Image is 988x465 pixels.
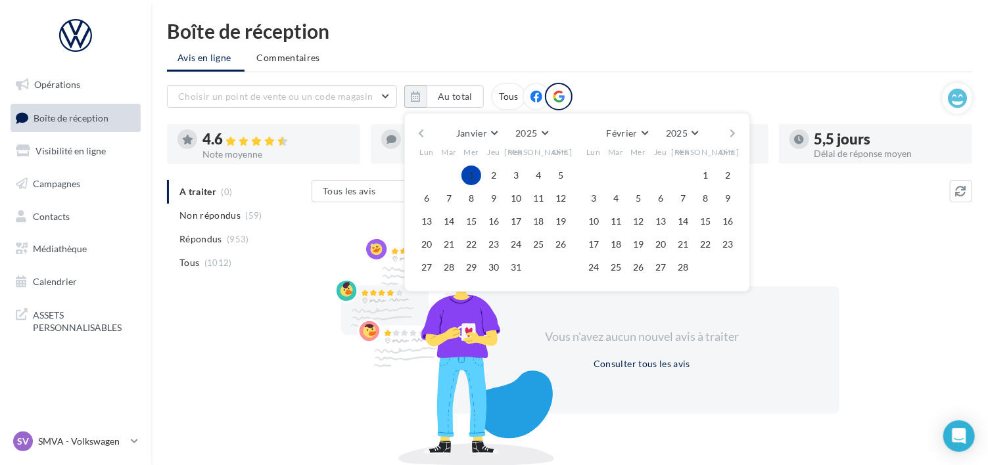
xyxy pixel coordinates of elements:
a: Calendrier [8,268,143,296]
button: 30 [484,257,504,277]
button: Au total [427,85,484,108]
a: Visibilité en ligne [8,137,143,165]
button: 22 [695,234,715,254]
button: 26 [551,234,571,254]
button: 8 [461,188,481,208]
span: (59) [246,210,262,221]
a: Campagnes [8,170,143,198]
button: 28 [439,257,459,277]
div: 5,5 jours [814,132,962,146]
span: Choisir un point de vente ou un code magasin [178,91,373,102]
button: 21 [439,234,459,254]
span: Boîte de réception [34,112,108,123]
button: 4 [529,166,548,185]
a: ASSETS PERSONNALISABLES [8,301,143,340]
span: Contacts [33,210,70,221]
button: 15 [695,211,715,231]
span: 2025 [666,127,688,139]
a: Opérations [8,71,143,99]
button: 15 [461,211,481,231]
span: ASSETS PERSONNALISABLES [33,306,135,334]
button: 27 [417,257,436,277]
button: 1 [461,166,481,185]
button: 3 [506,166,526,185]
button: 9 [718,188,738,208]
span: Jeu [654,146,667,158]
span: Mar [608,146,624,158]
span: [PERSON_NAME] [505,146,573,158]
button: 28 [673,257,693,277]
button: 12 [628,211,648,231]
button: 12 [551,188,571,208]
span: Janvier [456,127,487,139]
button: 2 [484,166,504,185]
span: (1012) [204,257,232,268]
span: Visibilité en ligne [35,145,106,156]
span: Médiathèque [33,243,87,254]
button: 2025 [510,124,553,143]
button: 24 [584,257,603,277]
span: (953) [227,234,249,244]
button: 13 [417,211,436,231]
div: Vous n'avez aucun nouvel avis à traiter [529,328,755,345]
button: 16 [718,211,738,231]
a: Contacts [8,203,143,231]
button: 2 [718,166,738,185]
span: Répondus [179,232,222,246]
button: 10 [584,211,603,231]
span: Campagnes [33,178,80,189]
div: Délai de réponse moyen [814,149,962,158]
button: 13 [651,211,670,231]
button: 19 [628,234,648,254]
span: Mer [630,146,646,158]
button: Janvier [451,124,503,143]
span: Février [606,127,637,139]
div: Note moyenne [202,150,350,159]
span: 2025 [515,127,537,139]
span: Lun [586,146,601,158]
button: 21 [673,234,693,254]
p: SMVA - Volkswagen [38,435,126,448]
button: Au total [404,85,484,108]
button: 26 [628,257,648,277]
span: Jeu [487,146,500,158]
button: 24 [506,234,526,254]
button: 27 [651,257,670,277]
span: Non répondus [179,209,241,222]
span: Mar [441,146,457,158]
button: 1 [695,166,715,185]
button: Choisir un point de vente ou un code magasin [167,85,397,108]
button: 19 [551,211,571,231]
span: Tous [179,256,199,269]
button: 25 [606,257,626,277]
div: 4.6 [202,132,350,147]
button: 9 [484,188,504,208]
span: Dim [553,146,569,158]
span: Calendrier [33,276,77,287]
button: 14 [439,211,459,231]
button: 6 [651,188,670,208]
button: 22 [461,234,481,254]
a: Boîte de réception [8,104,143,132]
button: 10 [506,188,526,208]
button: 20 [651,234,670,254]
button: 14 [673,211,693,231]
span: Mer [463,146,479,158]
button: 20 [417,234,436,254]
span: Commentaires [257,51,320,64]
button: 11 [606,211,626,231]
button: 17 [506,211,526,231]
button: 16 [484,211,504,231]
button: 7 [439,188,459,208]
span: Lun [419,146,434,158]
span: Tous les avis [323,185,376,196]
button: 11 [529,188,548,208]
button: 3 [584,188,603,208]
a: Médiathèque [8,235,143,263]
div: Open Intercom Messenger [943,420,975,452]
button: 29 [461,257,481,277]
button: 2025 [661,124,703,143]
button: 5 [628,188,648,208]
button: 23 [718,234,738,254]
span: Dim [720,146,736,158]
